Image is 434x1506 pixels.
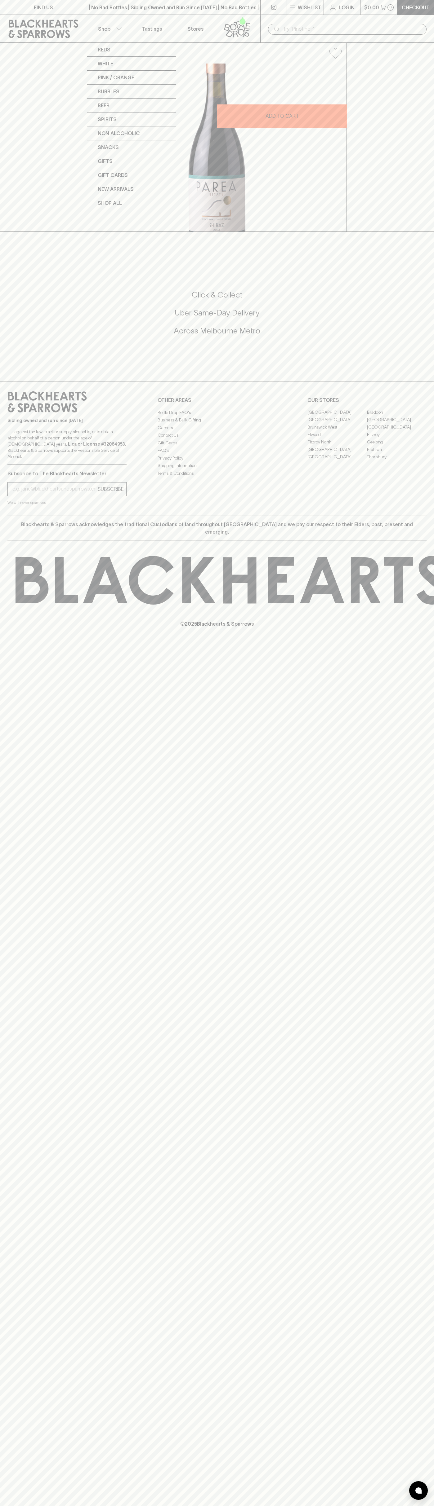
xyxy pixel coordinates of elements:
p: Pink / Orange [98,74,134,81]
p: Spirits [98,116,117,123]
p: White [98,60,113,67]
a: Non Alcoholic [87,126,176,140]
a: Pink / Orange [87,71,176,85]
a: Snacks [87,140,176,154]
p: Snacks [98,143,119,151]
a: Beer [87,99,176,112]
a: Gift Cards [87,168,176,182]
p: SHOP ALL [98,199,122,207]
a: Spirits [87,112,176,126]
a: New Arrivals [87,182,176,196]
img: bubble-icon [415,1487,422,1494]
p: Bubbles [98,88,119,95]
a: Gifts [87,154,176,168]
p: Gifts [98,157,113,165]
p: New Arrivals [98,185,134,193]
p: Reds [98,46,110,53]
a: White [87,57,176,71]
p: Beer [98,102,110,109]
a: Bubbles [87,85,176,99]
a: Reds [87,43,176,57]
a: SHOP ALL [87,196,176,210]
p: Gift Cards [98,171,128,179]
p: Non Alcoholic [98,130,140,137]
